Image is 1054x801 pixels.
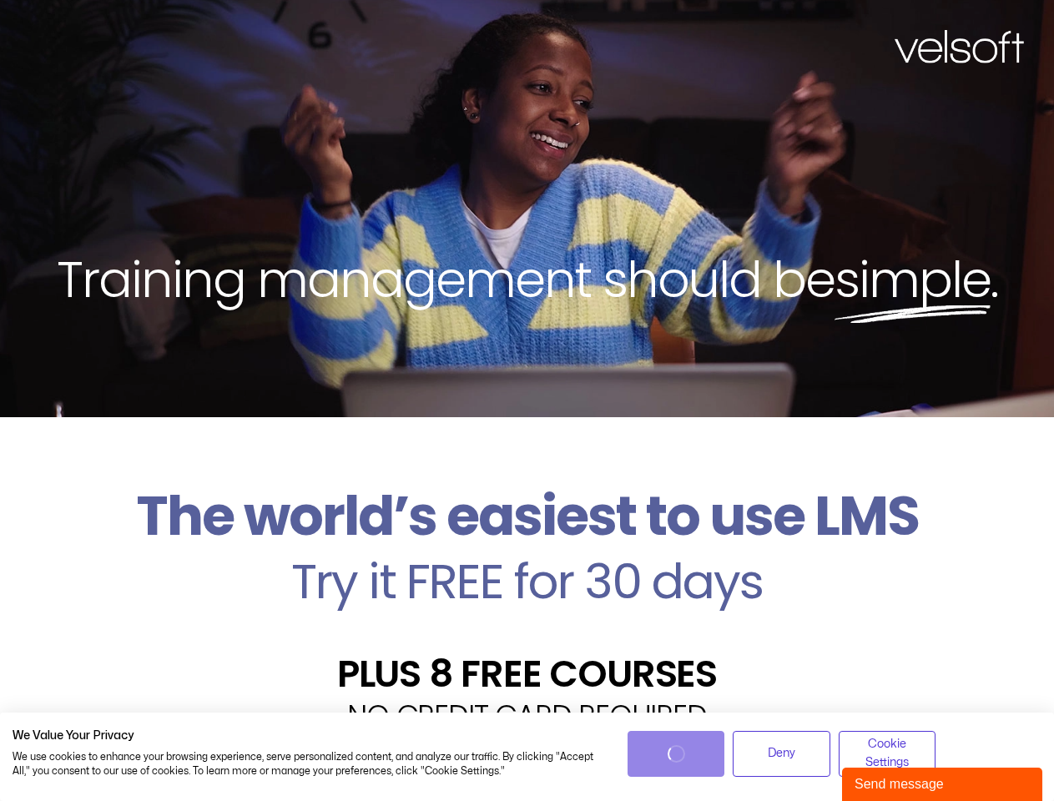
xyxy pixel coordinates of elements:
[30,247,1024,312] h2: Training management should be .
[850,735,925,773] span: Cookie Settings
[839,731,936,777] button: Adjust cookie preferences
[768,744,795,763] span: Deny
[628,731,725,777] button: Accept all cookies
[835,244,991,315] span: simple
[842,764,1046,801] iframe: chat widget
[13,728,603,743] h2: We Value Your Privacy
[733,731,830,777] button: Deny all cookies
[13,557,1041,606] h2: Try it FREE for 30 days
[13,750,603,778] p: We use cookies to enhance your browsing experience, serve personalized content, and analyze our t...
[13,655,1041,693] h2: PLUS 8 FREE COURSES
[13,484,1041,549] h2: The world’s easiest to use LMS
